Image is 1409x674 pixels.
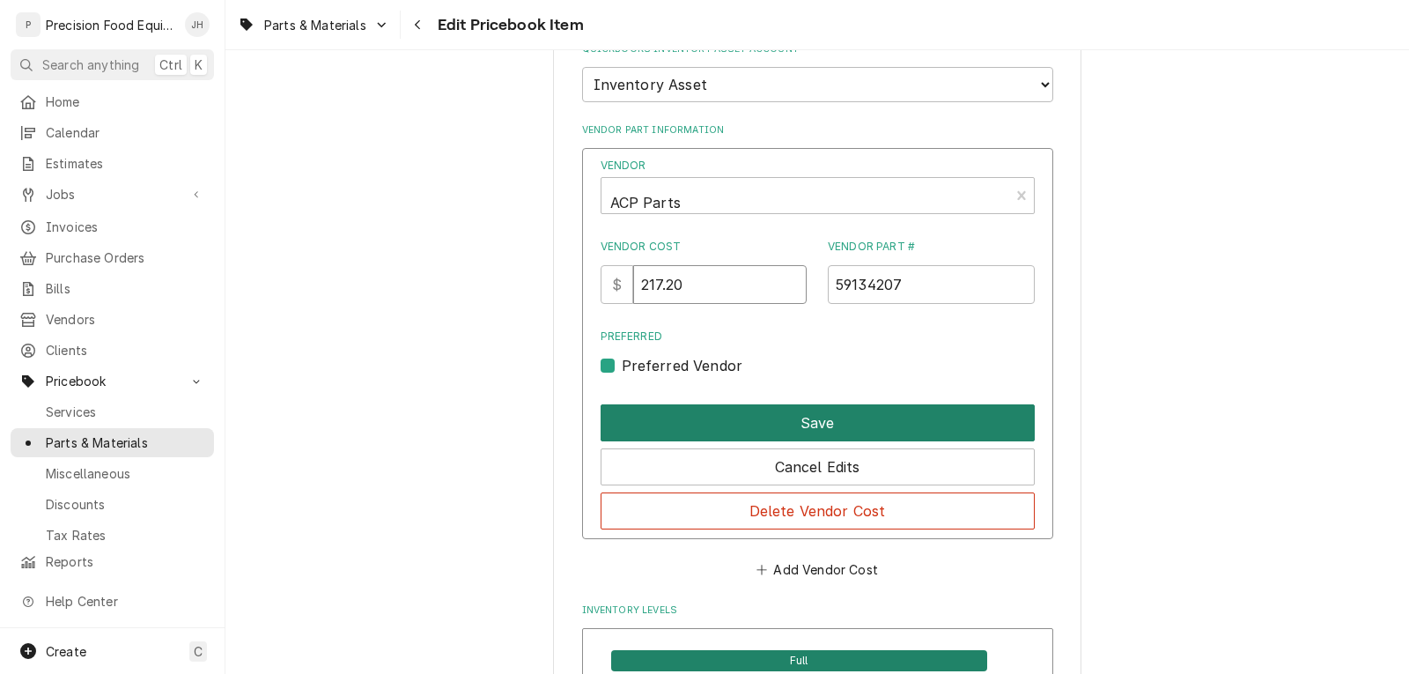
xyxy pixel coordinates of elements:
a: Go to What's New [11,618,214,647]
div: Vendor [601,158,1035,214]
span: Discounts [46,495,205,514]
span: Services [46,403,205,421]
span: Edit Pricebook Item [432,13,584,37]
span: What's New [46,623,203,641]
a: Estimates [11,149,214,178]
a: Go to Pricebook [11,367,214,396]
a: Services [11,397,214,426]
a: Go to Jobs [11,180,214,209]
div: Vendor Part # [828,239,1035,304]
span: Clients [46,341,205,359]
div: Button Group Row [601,397,1035,441]
span: K [195,56,203,74]
label: Vendor Part # [828,239,1035,255]
button: Cancel Edits [601,448,1035,485]
label: Preferred [601,329,1035,344]
span: Create [46,644,86,659]
a: Invoices [11,212,214,241]
div: $ [601,265,633,304]
div: Button Group Row [601,485,1035,530]
div: Vendor Part Cost Edit Form [601,158,1035,377]
a: Go to Parts & Materials [231,11,396,40]
span: Help Center [46,592,203,611]
span: Purchase Orders [46,248,205,267]
div: Full [611,648,987,671]
a: Calendar [11,118,214,147]
div: Vendor Cost [601,239,808,304]
div: QuickBooks Inventory Asset Account [582,42,1053,101]
a: Purchase Orders [11,243,214,272]
label: Vendor Cost [601,239,808,255]
span: Ctrl [159,56,182,74]
span: Full [611,650,987,671]
span: Pricebook [46,372,179,390]
a: Parts & Materials [11,428,214,457]
span: Home [46,93,205,111]
a: Miscellaneous [11,459,214,488]
div: Button Group [601,397,1035,530]
div: JH [185,12,210,37]
span: Tax Rates [46,526,205,544]
button: Add Vendor Cost [754,558,882,582]
span: Search anything [42,56,139,74]
a: Discounts [11,490,214,519]
a: Go to Help Center [11,587,214,616]
span: Estimates [46,154,205,173]
span: Jobs [46,185,179,204]
span: Vendors [46,310,205,329]
a: Clients [11,336,214,365]
a: Bills [11,274,214,303]
label: Vendor Part Information [582,123,1053,137]
span: Reports [46,552,205,571]
a: Tax Rates [11,521,214,550]
span: Invoices [46,218,205,236]
span: Parts & Materials [46,433,205,452]
span: Bills [46,279,205,298]
div: P [16,12,41,37]
a: Reports [11,547,214,576]
label: Preferred Vendor [622,355,743,376]
span: Parts & Materials [264,16,366,34]
span: Calendar [46,123,205,142]
span: Miscellaneous [46,464,205,483]
span: C [194,642,203,661]
button: Save [601,404,1035,441]
div: Preferred [601,329,1035,376]
label: Inventory Levels [582,604,1053,618]
button: Navigate back [404,11,432,39]
div: Button Group Row [601,441,1035,485]
div: Jason Hertel's Avatar [185,12,210,37]
div: Precision Food Equipment LLC [46,16,175,34]
a: Vendors [11,305,214,334]
a: Home [11,87,214,116]
button: Delete Vendor Cost [601,493,1035,530]
label: Vendor [601,158,1035,174]
button: Search anythingCtrlK [11,49,214,80]
div: Vendor Part Information [582,123,1053,581]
